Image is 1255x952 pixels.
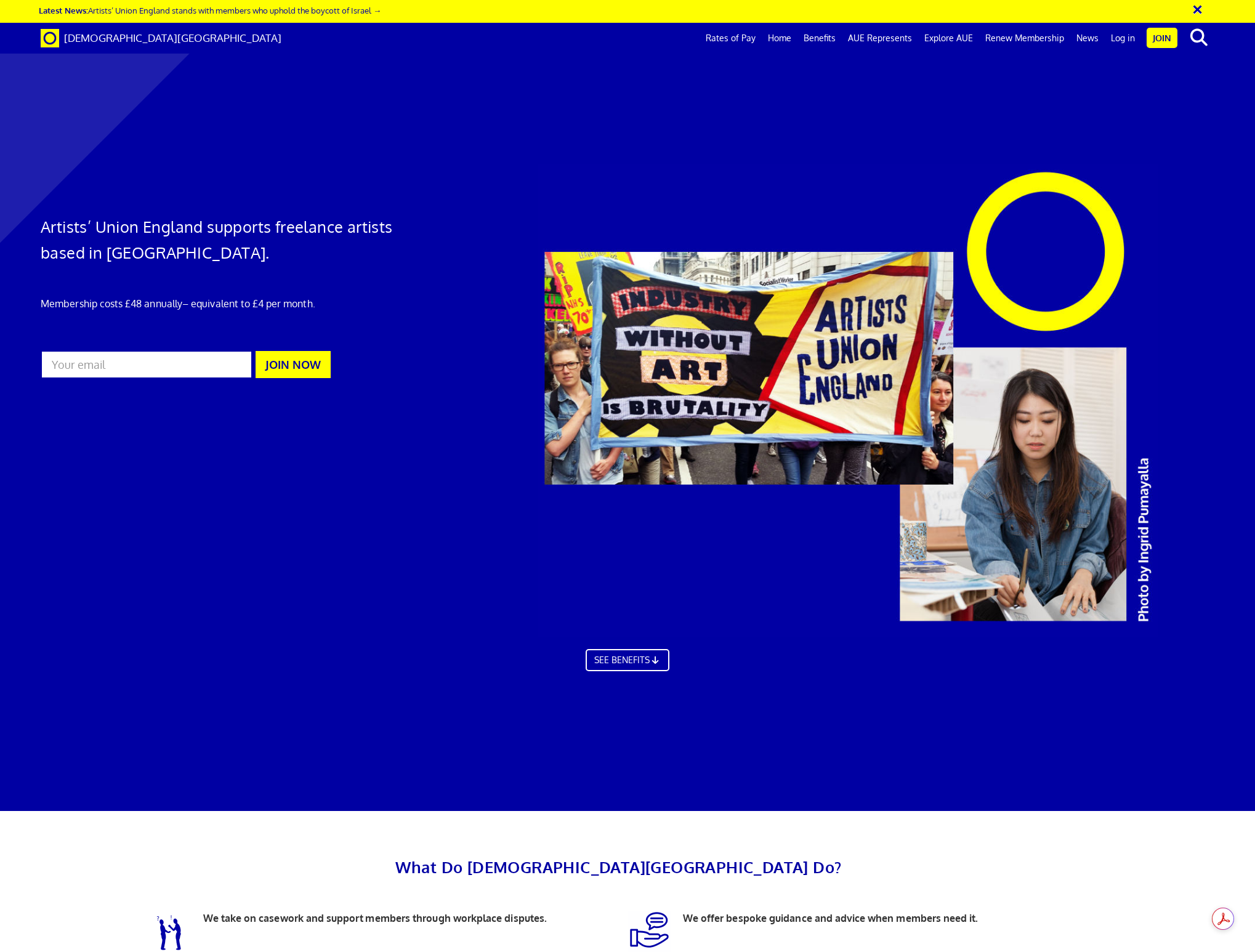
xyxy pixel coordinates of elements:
a: SEE BENEFITS [586,649,669,671]
button: search [1180,25,1217,50]
a: Benefits [797,23,842,54]
button: JOIN NOW [256,351,331,378]
a: Join [1147,28,1177,48]
a: Home [762,23,797,54]
a: Rates of Pay [700,23,762,54]
strong: Latest News: [39,5,88,15]
a: News [1070,23,1105,54]
a: Log in [1105,23,1141,54]
a: AUE Represents [842,23,918,54]
a: Brand [DEMOGRAPHIC_DATA][GEOGRAPHIC_DATA] [31,23,291,54]
h1: Artists’ Union England supports freelance artists based in [GEOGRAPHIC_DATA]. [41,214,419,265]
a: Latest News:Artists’ Union England stands with members who uphold the boycott of Israel → [39,5,381,15]
h2: What Do [DEMOGRAPHIC_DATA][GEOGRAPHIC_DATA] Do? [139,854,1098,880]
a: Explore AUE [918,23,979,54]
p: Membership costs £48 annually – equivalent to £4 per month. [41,296,419,311]
span: [DEMOGRAPHIC_DATA][GEOGRAPHIC_DATA] [64,31,281,44]
a: Renew Membership [979,23,1070,54]
input: Your email [41,350,252,379]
